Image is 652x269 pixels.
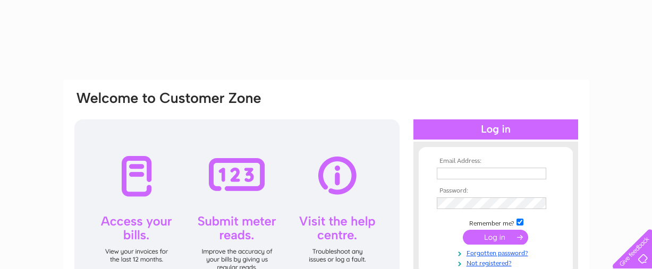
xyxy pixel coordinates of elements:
[434,187,557,195] th: Password:
[463,230,528,245] input: Submit
[434,217,557,228] td: Remember me?
[437,257,557,267] a: Not registered?
[434,158,557,165] th: Email Address:
[437,247,557,257] a: Forgotten password?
